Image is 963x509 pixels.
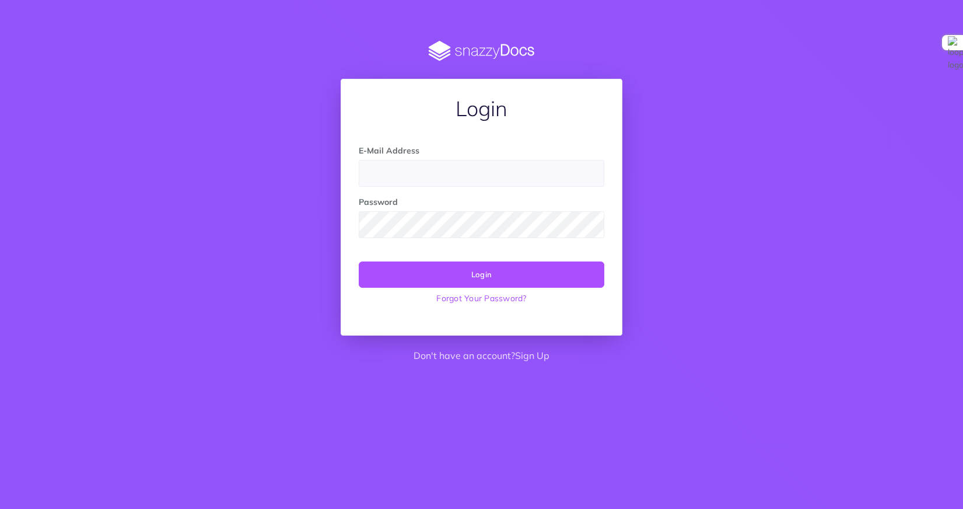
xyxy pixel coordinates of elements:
[515,350,549,361] a: Sign Up
[359,262,604,287] button: Login
[341,348,622,364] p: Don't have an account?
[359,288,604,309] a: Forgot Your Password?
[359,144,419,157] label: E-Mail Address
[359,196,398,208] label: Password
[341,41,622,61] img: SnazzyDocs Logo
[359,97,604,120] h1: Login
